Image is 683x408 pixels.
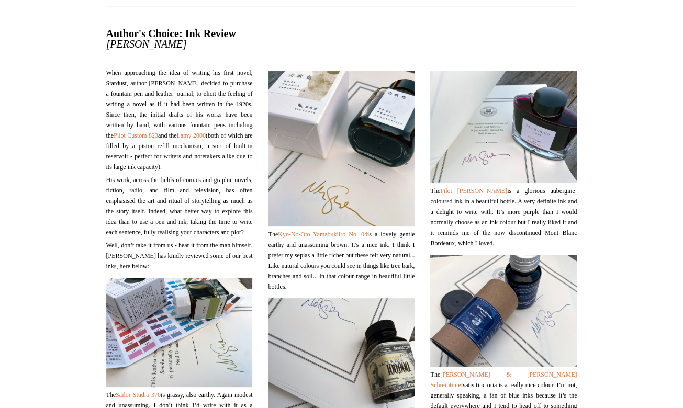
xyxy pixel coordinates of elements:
a: Pilot Custom 823 [114,132,158,139]
a: Sailor Studio 370 [116,391,161,399]
span: His work, across the fields of comics and graphic novels, fiction, radio, and film and television... [106,175,253,237]
span: The is a glorious aubergine-coloured ink in a beautiful bottle. A very definite ink and a delight... [430,186,577,248]
span: Well, don’t take it from us - hear it from the man himself. [PERSON_NAME] has kindly reviewed som... [106,240,253,271]
img: pf-8b921480--Schreibtinte-INK.jpg [430,255,577,367]
span: When approaching the idea of writing his first novel, Stardust, author [PERSON_NAME] decided to p... [106,67,253,172]
a: Lamy 2000 [176,132,205,139]
img: pf-6a765159--SAILOR-INK.jpg [106,278,253,388]
a: Kyo-No-Oto Yamabukiiro No. 04 [278,231,367,238]
span: The is a lovely gentle earthy and unassuming brown. It's a nice ink. I think I prefer my sepias a... [268,229,415,292]
span: Author's Choice: Ink Review [106,28,236,39]
a: [PERSON_NAME] & [PERSON_NAME] Schreibtinte [430,371,577,389]
img: pf-1480e05d--YAMABUDO-INK2.jpg [430,71,577,184]
a: Pilot [PERSON_NAME] [440,187,507,195]
span: [PERSON_NAME] [106,38,187,50]
img: pf-80e05d42--YAMABUKIIRO-INK.jpg [268,65,415,227]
